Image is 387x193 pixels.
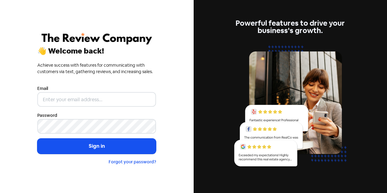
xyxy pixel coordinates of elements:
[231,42,350,173] img: reviews
[37,92,156,107] input: Enter your email address...
[37,62,156,75] div: Achieve success with features for communicating with customers via text, gathering reviews, and i...
[37,85,48,92] label: Email
[231,20,350,34] div: Powerful features to drive your business's growth.
[109,159,156,165] a: Forgot your password?
[37,47,156,55] div: 👋 Welcome back!
[37,139,156,154] button: Sign in
[37,112,57,119] label: Password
